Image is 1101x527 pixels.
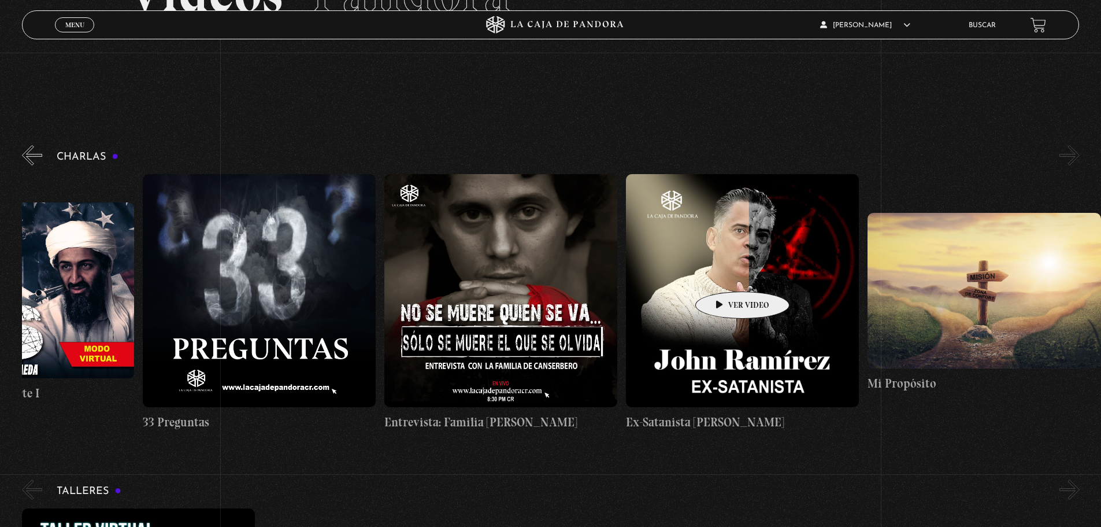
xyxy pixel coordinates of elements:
h4: 33 Preguntas [143,413,376,432]
h4: Ex-Satanista [PERSON_NAME] [626,413,859,432]
h3: Charlas [57,152,118,163]
a: Entrevista: Familia [PERSON_NAME] [384,174,617,432]
a: Ex-Satanista [PERSON_NAME] [626,174,859,432]
a: 33 Preguntas [143,174,376,432]
span: Cerrar [61,31,88,39]
a: Buscar [969,22,996,29]
h4: Mi Propósito [868,374,1100,393]
button: Next [1059,480,1080,500]
a: View your shopping cart [1030,17,1046,33]
h4: Entrevista: Familia [PERSON_NAME] [384,413,617,432]
button: Previous [22,480,42,500]
span: [PERSON_NAME] [820,22,910,29]
button: Next [1059,145,1080,165]
h3: Talleres [57,486,121,497]
span: Menu [65,21,84,28]
button: Previous [22,145,42,165]
a: Mi Propósito [868,174,1100,432]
